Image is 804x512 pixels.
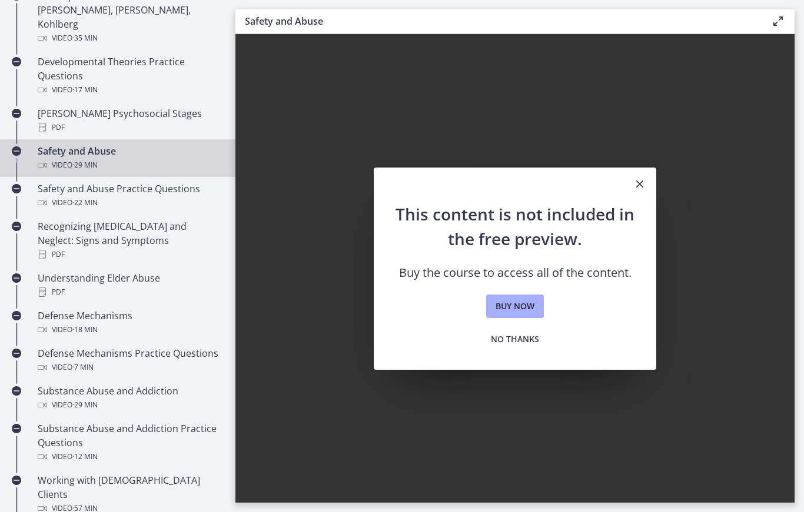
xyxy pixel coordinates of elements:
div: Video [38,31,221,45]
span: No thanks [491,332,539,346]
span: · 29 min [72,158,98,172]
div: Safety and Abuse Practice Questions [38,182,221,210]
div: Video [38,323,221,337]
div: Substance Abuse and Addiction Practice Questions [38,421,221,464]
div: Video [38,398,221,412]
div: PDF [38,285,221,299]
span: · 18 min [72,323,98,337]
span: · 22 min [72,196,98,210]
button: No thanks [481,327,549,351]
span: · 35 min [72,31,98,45]
span: · 12 min [72,450,98,464]
div: PDF [38,247,221,262]
div: Defense Mechanisms Practice Questions [38,346,221,374]
div: Video [38,450,221,464]
span: · 29 min [72,398,98,412]
div: [PERSON_NAME] Psychosocial Stages [38,106,221,135]
div: Developmental Theories Practice Questions [38,55,221,97]
h2: This content is not included in the free preview. [393,202,637,251]
span: Buy now [496,299,534,313]
h3: Safety and Abuse [245,14,752,28]
div: Understanding Elder Abuse [38,271,221,299]
div: Defense Mechanisms [38,309,221,337]
div: Video [38,158,221,172]
div: PDF [38,121,221,135]
span: · 7 min [72,360,94,374]
div: Safety and Abuse [38,144,221,172]
span: · 17 min [72,83,98,97]
div: Video [38,83,221,97]
div: Video [38,196,221,210]
div: Substance Abuse and Addiction [38,384,221,412]
button: Close [623,168,656,202]
a: Buy now [486,295,544,318]
p: Buy the course to access all of the content. [393,265,637,280]
div: Recognizing [MEDICAL_DATA] and Neglect: Signs and Symptoms [38,219,221,262]
div: Video [38,360,221,374]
